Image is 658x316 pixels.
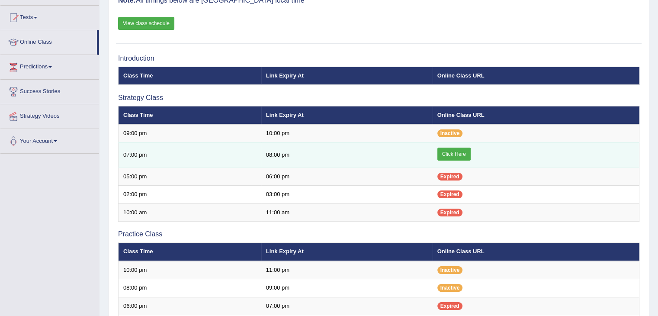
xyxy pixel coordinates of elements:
[261,186,433,204] td: 03:00 pm
[433,106,639,124] th: Online Class URL
[119,261,261,279] td: 10:00 pm
[0,104,99,126] a: Strategy Videos
[261,142,433,168] td: 08:00 pm
[433,243,639,261] th: Online Class URL
[261,243,433,261] th: Link Expiry At
[118,94,639,102] h3: Strategy Class
[0,30,97,52] a: Online Class
[0,6,99,27] a: Tests
[0,55,99,77] a: Predictions
[0,129,99,151] a: Your Account
[118,230,639,238] h3: Practice Class
[261,168,433,186] td: 06:00 pm
[437,190,462,198] span: Expired
[119,168,261,186] td: 05:00 pm
[118,17,174,30] a: View class schedule
[261,124,433,142] td: 10:00 pm
[118,55,639,62] h3: Introduction
[261,203,433,222] td: 11:00 am
[119,186,261,204] td: 02:00 pm
[437,148,471,161] a: Click Here
[119,297,261,315] td: 06:00 pm
[119,279,261,297] td: 08:00 pm
[261,261,433,279] td: 11:00 pm
[119,203,261,222] td: 10:00 am
[261,67,433,85] th: Link Expiry At
[261,279,433,297] td: 09:00 pm
[119,142,261,168] td: 07:00 pm
[119,243,261,261] th: Class Time
[119,124,261,142] td: 09:00 pm
[437,284,463,292] span: Inactive
[437,266,463,274] span: Inactive
[433,67,639,85] th: Online Class URL
[437,129,463,137] span: Inactive
[261,297,433,315] td: 07:00 pm
[0,80,99,101] a: Success Stories
[261,106,433,124] th: Link Expiry At
[437,173,462,181] span: Expired
[119,106,261,124] th: Class Time
[119,67,261,85] th: Class Time
[437,302,462,310] span: Expired
[437,209,462,216] span: Expired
